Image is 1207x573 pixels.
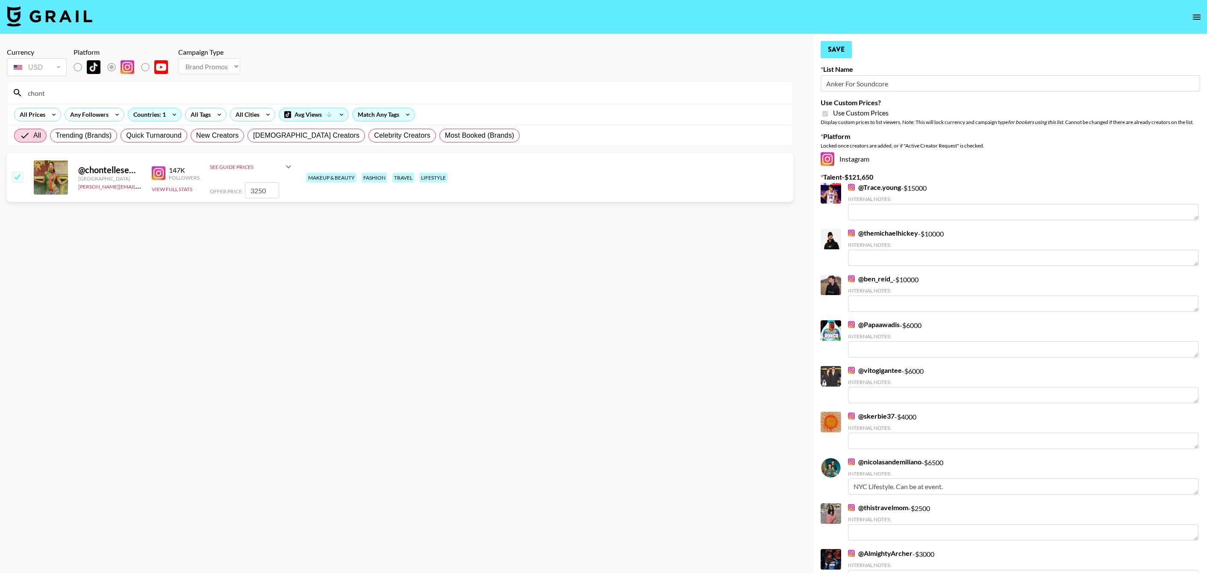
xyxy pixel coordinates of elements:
[253,130,359,141] span: [DEMOGRAPHIC_DATA] Creators
[419,173,447,183] div: lifestyle
[848,503,1198,541] div: - $ 2500
[848,562,1198,568] div: Internal Notes:
[821,119,1200,125] div: Display custom prices to list viewers. Note: This will lock currency and campaign type . Cannot b...
[126,130,182,141] span: Quick Turnaround
[821,152,834,166] img: Instagram
[833,109,889,117] span: Use Custom Prices
[152,166,165,180] img: Instagram
[7,48,67,56] div: Currency
[74,48,175,56] div: Platform
[848,379,1198,385] div: Internal Notes:
[848,366,1198,403] div: - $ 6000
[1008,119,1063,125] em: for bookers using this list
[848,366,902,375] a: @vitogigantee
[210,164,283,170] div: See Guide Prices
[821,98,1200,107] label: Use Custom Prices?
[848,413,855,419] img: Instagram
[121,60,134,74] img: Instagram
[821,132,1200,141] label: Platform
[821,173,1200,181] label: Talent - $ 121,650
[185,108,212,121] div: All Tags
[74,58,175,76] div: List locked to Instagram.
[169,166,200,174] div: 147K
[848,229,918,237] a: @themichaelhickey
[848,275,893,283] a: @ben_reid_
[821,142,1200,149] div: Locked once creators are added, or if "Active Creator Request" is checked.
[33,130,41,141] span: All
[128,108,181,121] div: Countries: 1
[848,516,1198,523] div: Internal Notes:
[848,550,855,557] img: Instagram
[848,333,1198,340] div: Internal Notes:
[848,478,1198,495] textarea: NYC Lifestyle. Can be at event.
[848,242,1198,248] div: Internal Notes:
[78,182,205,190] a: [PERSON_NAME][EMAIL_ADDRESS][DOMAIN_NAME]
[56,130,112,141] span: Trending (Brands)
[23,86,788,100] input: Search by User Name
[848,458,855,465] img: Instagram
[848,458,921,466] a: @nicolasandemiliano
[848,425,1198,431] div: Internal Notes:
[78,175,141,182] div: [GEOGRAPHIC_DATA]
[279,108,348,121] div: Avg Views
[9,60,65,75] div: USD
[848,367,855,374] img: Instagram
[848,229,1198,266] div: - $ 10000
[848,287,1198,294] div: Internal Notes:
[230,108,261,121] div: All Cities
[848,412,895,420] a: @skerbie37
[848,470,1198,477] div: Internal Notes:
[848,196,1198,202] div: Internal Notes:
[821,65,1200,74] label: List Name
[210,188,243,195] span: Offer Price:
[848,183,1198,220] div: - $ 15000
[848,184,855,191] img: Instagram
[65,108,110,121] div: Any Followers
[87,60,100,74] img: TikTok
[392,173,414,183] div: travel
[848,504,855,511] img: Instagram
[848,503,908,512] a: @thistravelmom
[169,174,200,181] div: Followers
[15,108,47,121] div: All Prices
[821,152,1200,166] div: Instagram
[245,182,279,198] input: 3,250
[848,183,901,192] a: @Trace.young
[848,230,855,236] img: Instagram
[7,56,67,78] div: Currency is locked to USD
[445,130,514,141] span: Most Booked (Brands)
[848,549,913,558] a: @AlmightyArcher
[154,60,168,74] img: YouTube
[848,275,855,282] img: Instagram
[848,320,900,329] a: @Papaawadis
[374,130,430,141] span: Celebrity Creators
[78,165,141,175] div: @ chontellesewett
[821,41,852,58] button: Save
[306,173,356,183] div: makeup & beauty
[362,173,387,183] div: fashion
[848,320,1198,357] div: - $ 6000
[7,6,92,27] img: Grail Talent
[848,458,1198,495] div: - $ 6500
[1188,9,1205,26] button: open drawer
[178,48,240,56] div: Campaign Type
[848,275,1198,312] div: - $ 10000
[210,157,294,177] div: See Guide Prices
[848,412,1198,449] div: - $ 4000
[353,108,415,121] div: Match Any Tags
[152,186,192,192] button: View Full Stats
[196,130,239,141] span: New Creators
[848,321,855,328] img: Instagram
